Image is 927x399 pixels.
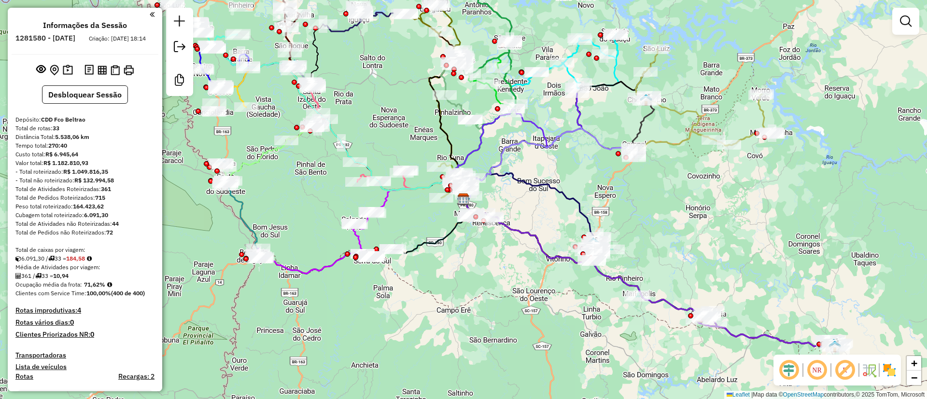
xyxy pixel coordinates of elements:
[724,391,927,399] div: Map data © contributors,© 2025 TomTom, Microsoft
[74,177,114,184] strong: R$ 132.994,58
[188,28,212,37] div: Atividade não roteirizada - DOJNOSKI CONVENIENCI
[15,185,154,193] div: Total de Atividades Roteirizadas:
[833,358,857,382] span: Exibir rótulo
[41,116,85,123] strong: CDD Fco Beltrao
[111,289,145,297] strong: (400 de 400)
[200,43,225,53] div: Atividade não roteirizada - PATRICIA SILVA DE OL
[63,168,108,175] strong: R$ 1.049.816,35
[184,17,209,27] div: Atividade não roteirizada - SUPERMER. KRAEMER
[15,167,154,176] div: - Total roteirizado:
[42,85,128,104] button: Desbloquear Sessão
[86,289,111,297] strong: 100,00%
[48,256,55,261] i: Total de rotas
[15,133,154,141] div: Distância Total:
[210,159,234,168] div: Atividade não roteirizada - ALGE - GAS LTDA.
[15,281,82,288] span: Ocupação média da frota:
[457,193,470,206] img: CDD Fco Beltrao
[184,26,208,36] div: Atividade não roteirizada - LORECI
[189,22,213,31] div: Atividade não roteirizada - AMARILDO ROSSI
[15,159,154,167] div: Valor total:
[101,185,111,193] strong: 361
[359,252,383,262] div: Atividade não roteirizada - Bar do Gilmar
[15,318,154,327] h4: Rotas vários dias:
[351,249,375,259] div: Atividade não roteirizada - CARLOS CIPRIANI
[727,391,750,398] a: Leaflet
[150,9,154,20] a: Clique aqui para minimizar o painel
[118,372,154,381] h4: Recargas: 2
[828,338,840,351] img: Palmas
[751,391,753,398] span: |
[43,21,127,30] h4: Informações da Sessão
[66,255,85,262] strong: 184,58
[15,272,154,280] div: 361 / 33 =
[184,21,209,30] div: Atividade não roteirizada - LUERSEN COMERCIO DE
[53,272,69,279] strong: 10,94
[190,28,214,38] div: Atividade não roteirizada - JEAN CRIS KROTH - EI
[382,245,406,254] div: Atividade não roteirizada - NEURY ANDREGHETTO ME
[84,211,108,219] strong: 6.091,30
[198,41,223,50] div: Atividade não roteirizada - MARIA APARECIDA DOS
[183,21,207,31] div: Atividade não roteirizada - MEIRE VIVIANE TAVARE
[183,17,208,27] div: Atividade não roteirizada - GILBERTO CALVI
[184,20,209,29] div: Atividade não roteirizada - MARCOS ANTONIO BRIET
[170,37,189,59] a: Exportar sessão
[53,124,59,132] strong: 33
[501,104,525,113] div: Atividade não roteirizada - ANDREA DAL - BELLO Z
[34,62,48,78] button: Exibir sessão original
[201,106,225,116] div: Atividade não roteirizada - RODRIGO MENUSSI
[198,42,223,52] div: Atividade não roteirizada - SUPERMERCADO MARTINK
[107,282,112,288] em: Média calculada utilizando a maior ocupação (%Peso ou %Cubagem) de cada rota da sessão. Rotas cro...
[861,362,877,378] img: Fluxo de ruas
[15,351,154,359] h4: Transportadoras
[358,252,382,262] div: Atividade não roteirizada - JOLVANI LODDI LOFF 0
[15,193,154,202] div: Total de Pedidos Roteirizados:
[122,63,136,77] button: Imprimir Rotas
[805,358,829,382] span: Ocultar NR
[361,251,385,261] div: Atividade não roteirizada - MARLI MATIAS DOS SAN
[170,12,189,33] a: Nova sessão e pesquisa
[215,157,228,170] img: Pranchita
[112,220,119,227] strong: 44
[15,115,154,124] div: Depósito:
[109,63,122,77] button: Visualizar Romaneio
[15,306,154,315] h4: Rotas improdutivas:
[229,2,253,12] div: Atividade não roteirizada - 61.430.177 MARIA DA CONCEICAO DA SILVA R
[288,59,301,71] img: Realeza
[202,107,226,117] div: Atividade não roteirizada - COAGRO COOPERATIVA A
[587,237,600,249] img: 706 UDC Light Pato Branco
[15,228,154,237] div: Total de Pedidos não Roteirizados:
[15,263,154,272] div: Média de Atividades por viagem:
[15,254,154,263] div: 6.091,30 / 33 =
[15,150,154,159] div: Custo total:
[777,358,801,382] span: Ocultar deslocamento
[694,311,718,320] div: Atividade não roteirizada - COOPERATIVA AGRICOLA MISTA SAO CRISTOVAO
[202,98,226,108] div: Atividade não roteirizada - JANECI VELOSO MARTIN
[95,194,105,201] strong: 715
[160,0,184,10] div: Atividade não roteirizada - BAR SaO LUIZ
[185,18,209,28] div: Atividade não roteirizada - GIOVANE FERREIRA
[77,306,81,315] strong: 4
[783,391,824,398] a: OpenStreetMap
[882,362,897,378] img: Exibir/Ocultar setores
[640,94,652,106] img: Chopinzinho
[15,372,33,381] h4: Rotas
[85,34,150,43] div: Criação: [DATE] 18:14
[15,176,154,185] div: - Total não roteirizado:
[55,133,89,140] strong: 5.538,06 km
[15,202,154,211] div: Peso total roteirizado:
[15,124,154,133] div: Total de rotas:
[43,159,88,166] strong: R$ 1.182.810,93
[70,318,74,327] strong: 0
[15,211,154,220] div: Cubagem total roteirizado:
[35,273,42,279] i: Total de rotas
[83,63,96,78] button: Logs desbloquear sessão
[15,289,86,297] span: Clientes com Service Time:
[911,357,917,369] span: +
[61,63,75,78] button: Painel de Sugestão
[379,244,404,254] div: Atividade não roteirizada - 58.894.151 ALEXANDRE ANDREATTA
[359,252,383,261] div: Atividade não roteirizada - MERCADO AVENIDA LTDA
[96,63,109,76] button: Visualizar relatório de Roteirização
[15,220,154,228] div: Total de Atividades não Roteirizadas:
[226,29,251,39] div: Atividade não roteirizada - SUPERMERCADO LINK LT
[84,281,105,288] strong: 71,62%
